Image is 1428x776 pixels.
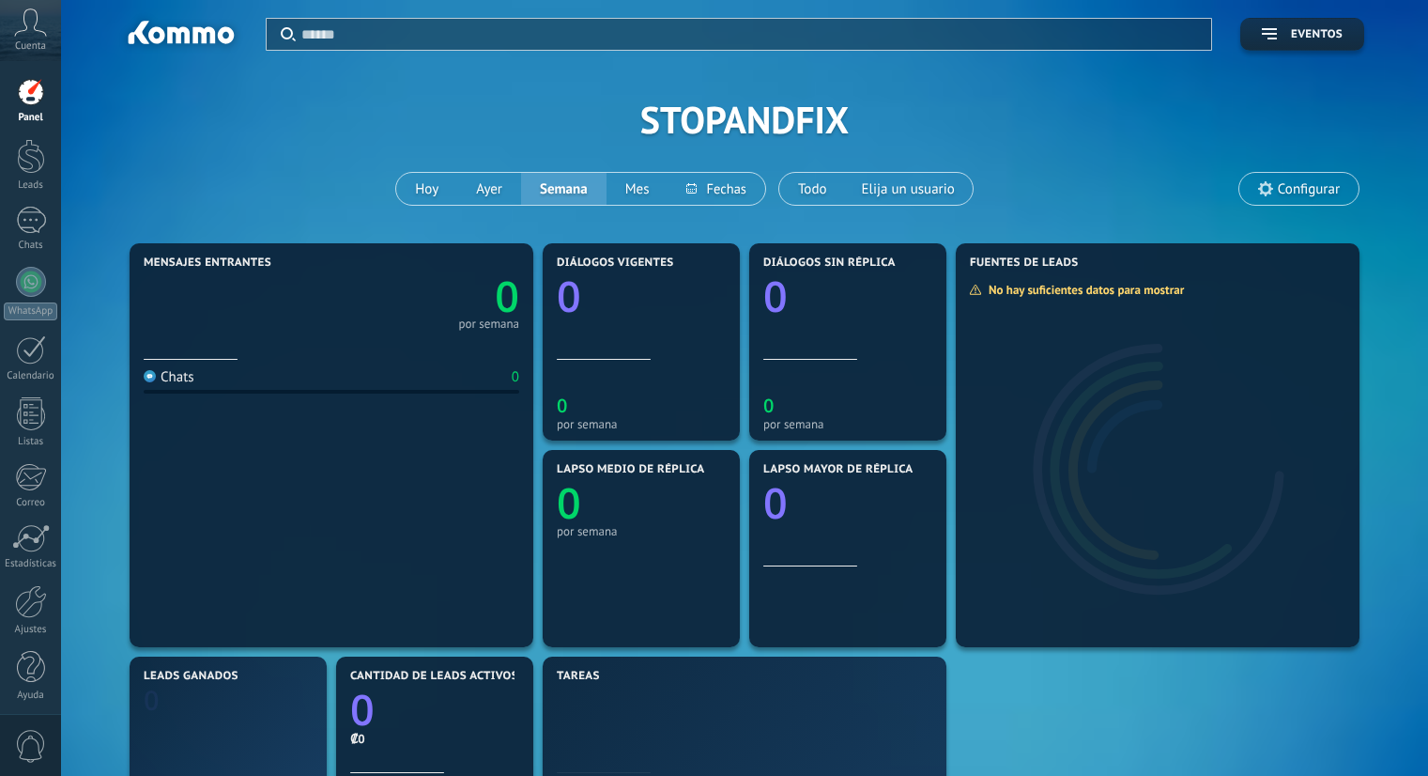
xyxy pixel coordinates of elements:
[144,368,194,386] div: Chats
[350,670,518,683] span: Cantidad de leads activos
[557,256,674,270] span: Diálogos vigentes
[969,282,1197,298] div: No hay suficientes datos para mostrar
[4,179,58,192] div: Leads
[4,303,57,320] div: WhatsApp
[350,681,375,738] text: 0
[557,417,726,431] div: por semana
[557,474,581,532] text: 0
[4,624,58,636] div: Ajustes
[521,173,607,205] button: Semana
[763,256,896,270] span: Diálogos sin réplica
[557,670,600,683] span: Tareas
[350,681,519,738] a: 0
[763,268,788,325] text: 0
[144,370,156,382] img: Chats
[495,268,519,325] text: 0
[557,393,567,418] text: 0
[396,173,457,205] button: Hoy
[458,319,519,329] div: por semana
[1240,18,1364,51] button: Eventos
[4,558,58,570] div: Estadísticas
[4,240,58,252] div: Chats
[1291,28,1343,41] span: Eventos
[779,173,846,205] button: Todo
[4,690,58,702] div: Ayuda
[4,112,58,124] div: Panel
[1278,181,1340,197] span: Configurar
[331,268,519,325] a: 0
[457,173,521,205] button: Ayer
[144,670,238,683] span: Leads ganados
[4,436,58,448] div: Listas
[512,368,519,386] div: 0
[557,524,726,538] div: por semana
[763,393,774,418] text: 0
[557,463,705,476] span: Lapso medio de réplica
[607,173,668,205] button: Mes
[4,370,58,382] div: Calendario
[858,177,959,202] span: Elija un usuario
[144,682,160,719] text: 0
[4,497,58,509] div: Correo
[15,40,46,53] span: Cuenta
[763,474,788,532] text: 0
[557,268,581,325] text: 0
[144,256,271,270] span: Mensajes entrantes
[763,417,932,431] div: por semana
[970,256,1079,270] span: Fuentes de leads
[350,731,519,747] div: ₡0
[846,173,973,205] button: Elija un usuario
[763,463,913,476] span: Lapso mayor de réplica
